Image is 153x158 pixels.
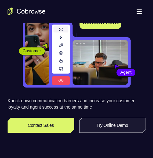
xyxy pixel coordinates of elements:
a: Contact Sales [8,118,74,133]
a: Go to the home page [8,8,45,15]
img: A series of tools used in co-browsing sessions [52,25,70,85]
p: Knock down communication barriers and increase your customer loyalty and agent success at the sam... [8,98,145,110]
img: A customer support agent talking on the phone [73,40,128,85]
a: Try Online Demo [79,118,146,133]
img: A customer holding their phone [25,9,49,85]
